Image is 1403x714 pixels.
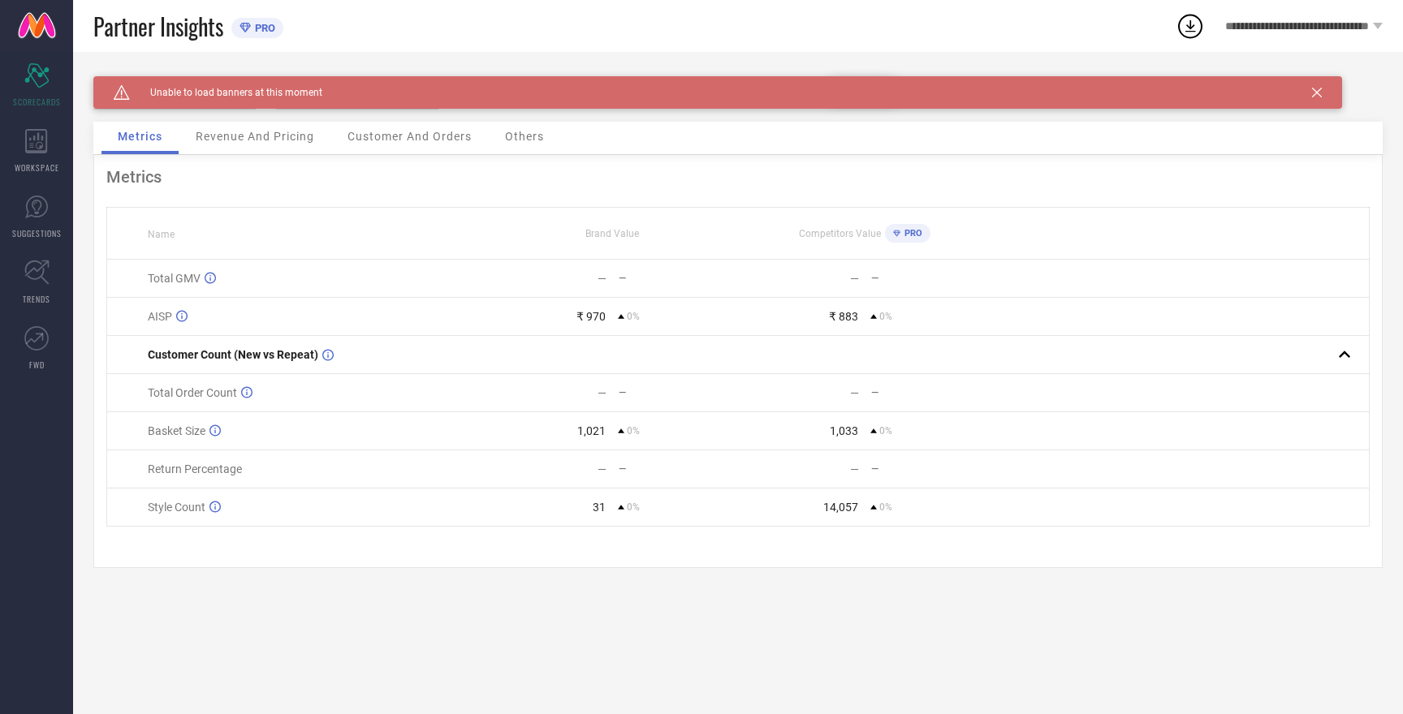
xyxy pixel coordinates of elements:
[900,228,922,239] span: PRO
[251,22,275,34] span: PRO
[619,387,737,398] div: —
[348,130,472,143] span: Customer And Orders
[148,348,318,361] span: Customer Count (New vs Repeat)
[850,272,859,285] div: —
[148,386,237,399] span: Total Order Count
[799,228,881,239] span: Competitors Value
[23,293,50,305] span: TRENDS
[627,501,640,513] span: 0%
[93,76,256,88] div: Brand
[879,501,892,513] span: 0%
[823,501,858,514] div: 14,057
[593,501,606,514] div: 31
[830,424,858,437] div: 1,033
[850,386,859,399] div: —
[130,87,322,98] span: Unable to load banners at this moment
[829,310,858,323] div: ₹ 883
[585,228,639,239] span: Brand Value
[12,227,62,239] span: SUGGESTIONS
[598,272,607,285] div: —
[619,463,737,475] div: —
[871,273,990,284] div: —
[196,130,314,143] span: Revenue And Pricing
[879,311,892,322] span: 0%
[505,130,544,143] span: Others
[598,462,607,475] div: —
[106,167,1370,187] div: Metrics
[93,10,223,43] span: Partner Insights
[15,161,59,174] span: WORKSPACE
[850,462,859,475] div: —
[148,229,175,240] span: Name
[148,424,205,437] span: Basket Size
[627,311,640,322] span: 0%
[1176,11,1205,41] div: Open download list
[879,425,892,437] span: 0%
[148,272,201,285] span: Total GMV
[577,424,606,437] div: 1,021
[871,387,990,398] div: —
[148,310,172,323] span: AISP
[118,130,162,143] span: Metrics
[627,425,640,437] span: 0%
[576,310,606,323] div: ₹ 970
[619,273,737,284] div: —
[29,359,45,371] span: FWD
[598,386,607,399] div: —
[148,462,242,475] span: Return Percentage
[148,501,205,514] span: Style Count
[13,96,61,108] span: SCORECARDS
[871,463,990,475] div: —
